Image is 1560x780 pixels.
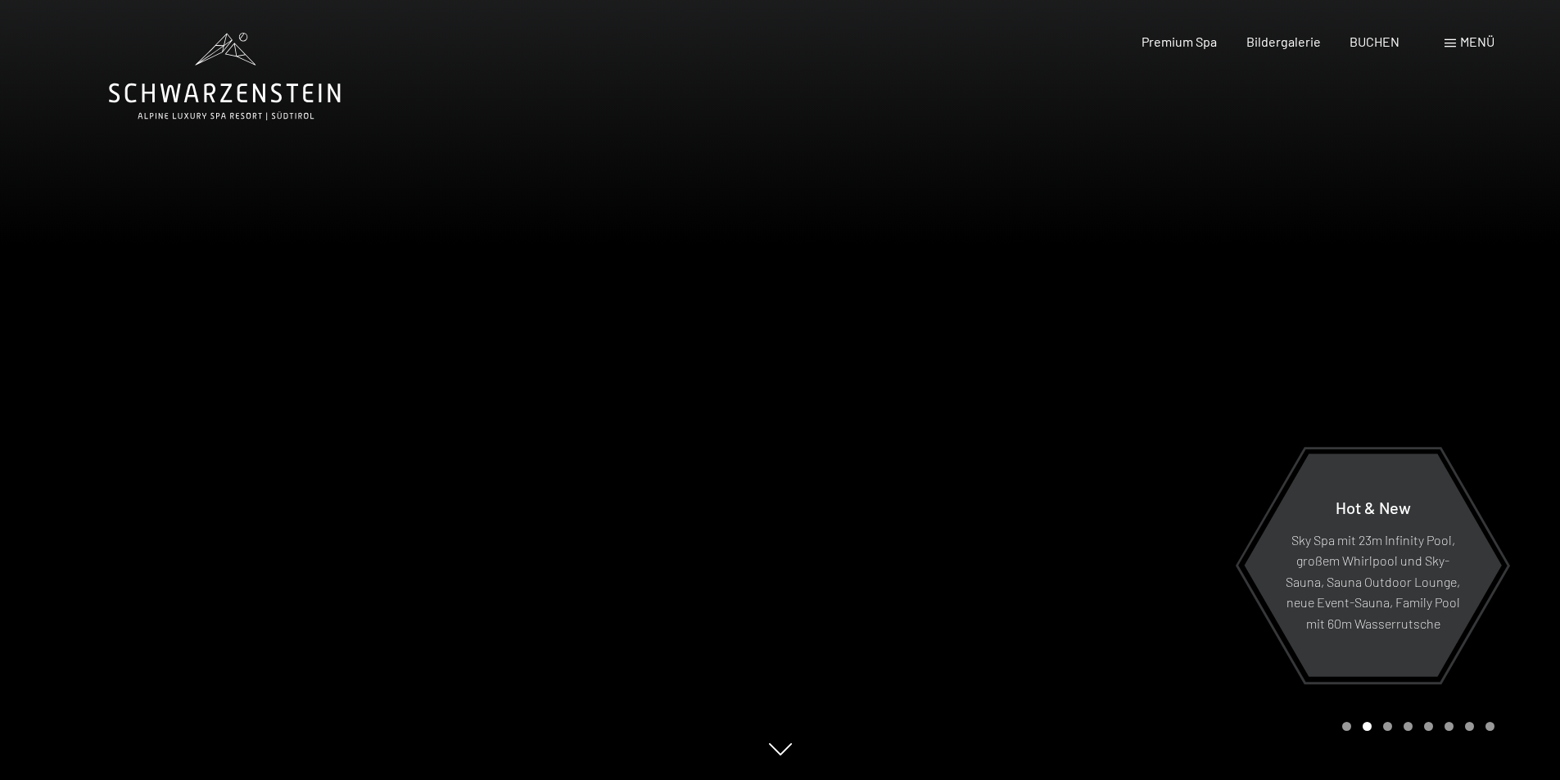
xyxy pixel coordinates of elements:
span: Menü [1460,34,1494,49]
a: BUCHEN [1350,34,1399,49]
div: Carousel Page 5 [1424,722,1433,731]
p: Sky Spa mit 23m Infinity Pool, großem Whirlpool und Sky-Sauna, Sauna Outdoor Lounge, neue Event-S... [1284,529,1462,633]
a: Premium Spa [1142,34,1217,49]
span: Hot & New [1336,497,1411,516]
div: Carousel Page 8 [1485,722,1494,731]
div: Carousel Page 7 [1465,722,1474,731]
a: Bildergalerie [1246,34,1321,49]
div: Carousel Page 1 [1342,722,1351,731]
div: Carousel Page 3 [1383,722,1392,731]
div: Carousel Pagination [1336,722,1494,731]
div: Carousel Page 2 (Current Slide) [1363,722,1372,731]
div: Carousel Page 6 [1445,722,1454,731]
div: Carousel Page 4 [1404,722,1413,731]
a: Hot & New Sky Spa mit 23m Infinity Pool, großem Whirlpool und Sky-Sauna, Sauna Outdoor Lounge, ne... [1243,453,1503,678]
